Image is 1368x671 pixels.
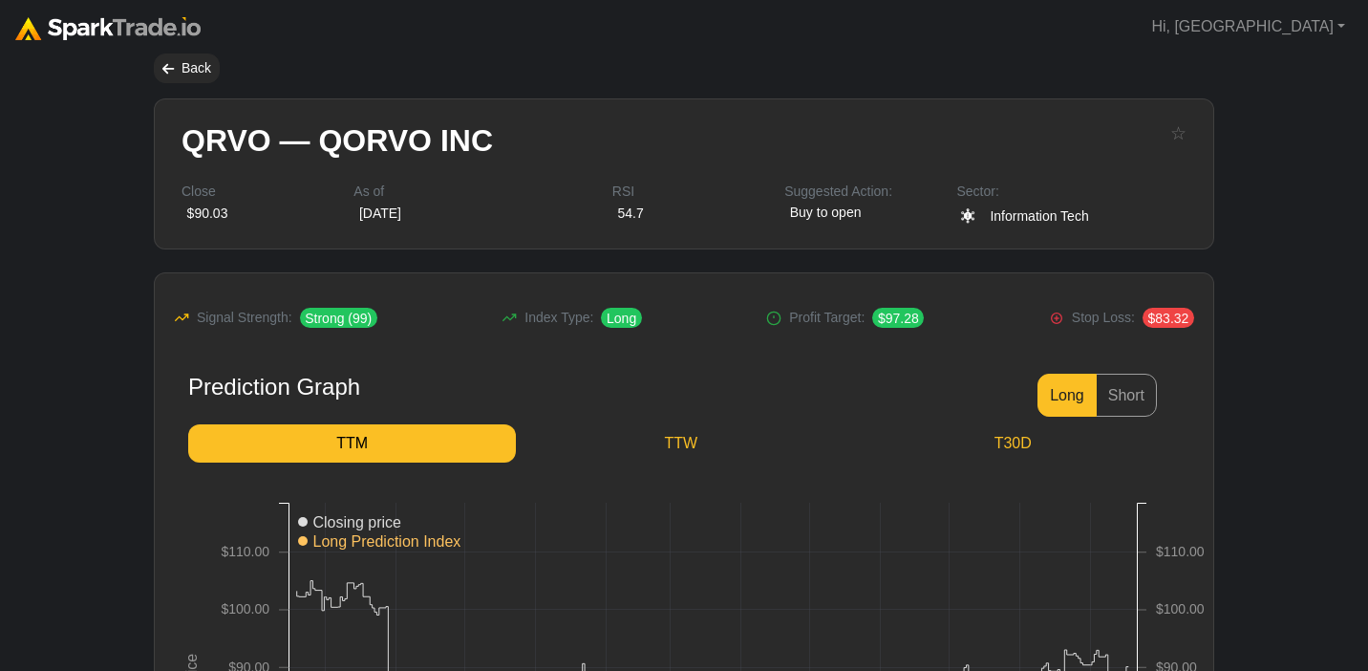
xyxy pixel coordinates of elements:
[612,182,756,202] div: RSI
[182,122,1015,159] h2: QRVO — QORVO INC
[1072,308,1135,328] span: Stop Loss:
[845,424,1180,463] a: T30D
[221,544,269,559] text: $110.00
[789,308,865,328] span: Profit Target:
[1156,544,1205,559] text: $110.00
[1143,308,1194,328] span: $83.32
[960,208,975,224] img: Information Tech
[601,308,641,328] span: Long
[188,424,516,463] a: TTM
[154,54,220,83] div: Back
[612,204,649,224] div: 54.7
[784,182,928,202] div: Suggested Action:
[1096,374,1157,417] button: Short
[353,204,406,224] div: [DATE]
[188,374,360,401] div: Prediction Graph
[353,182,584,202] div: As of
[1170,122,1186,144] button: ☆
[221,601,269,617] text: $100.00
[300,308,377,328] span: Strong (99)
[1156,601,1205,617] text: $100.00
[197,308,292,328] span: Signal Strength:
[524,308,593,328] span: Index Type:
[182,204,233,224] div: $90.03
[784,202,866,222] span: Buy to open
[1037,374,1097,417] button: Long
[985,206,1094,227] small: Information Tech
[872,308,924,328] span: $97.28
[1144,8,1353,46] a: Hi, [GEOGRAPHIC_DATA]
[956,182,1186,202] div: Sector:
[182,182,325,202] div: Close
[15,17,201,40] img: sparktrade.png
[516,424,845,463] a: TTW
